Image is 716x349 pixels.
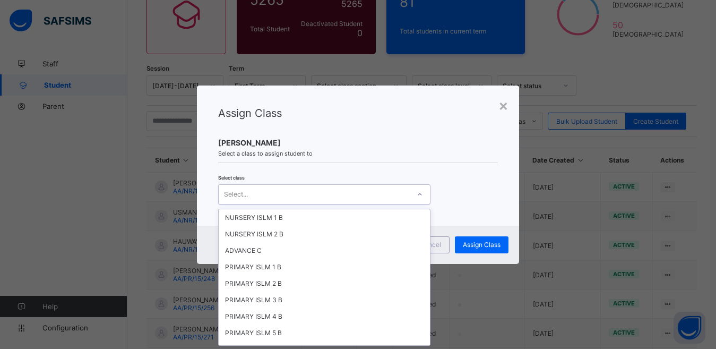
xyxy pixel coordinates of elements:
[219,259,430,275] div: PRIMARY ISLM 1 B
[219,292,430,308] div: PRIMARY ISLM 3 B
[420,241,441,249] span: Cancel
[219,209,430,226] div: NURSERY ISLM 1 B
[219,308,430,325] div: PRIMARY ISLM 4 B
[218,107,282,120] span: Assign Class
[224,184,248,205] div: Select...
[219,242,430,259] div: ADVANCE C
[463,241,501,249] span: Assign Class
[218,150,498,157] span: Select a class to assign student to
[218,138,498,147] span: [PERSON_NAME]
[219,275,430,292] div: PRIMARY ISLM 2 B
[218,175,245,181] span: Select class
[219,325,430,341] div: PRIMARY ISLM 5 B
[498,96,508,114] div: ×
[219,226,430,242] div: NURSERY ISLM 2 B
